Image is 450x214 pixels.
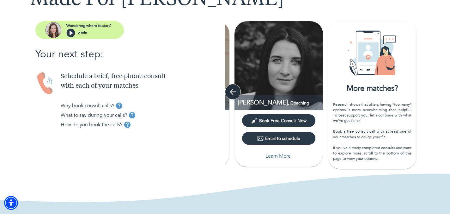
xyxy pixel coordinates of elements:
[123,120,132,129] button: tooltip
[347,28,398,78] img: Card icon
[66,23,112,28] p: Wondering where to start?
[257,135,300,142] div: Email to schedule
[265,152,291,160] p: Learn More
[78,30,87,36] p: 2 min
[242,150,315,162] button: Learn More
[35,47,225,62] p: Your next step:
[35,21,124,39] button: assistantWondering where to start?2 min
[61,72,225,91] p: Schedule a brief, free phone consult with each of your matches
[127,110,137,120] button: tooltip
[35,72,56,95] img: Handset
[238,98,323,107] p: Coaching
[288,100,309,106] span: , Coaching
[61,111,127,119] p: What to say during your calls?
[242,114,315,127] button: Book Free Consult Now
[61,121,123,129] p: How do you book the calls?
[242,132,315,145] button: Email to schedule
[259,118,307,124] span: Book Free Consult Now
[234,21,323,110] img: Abigail Finck profile
[4,196,18,210] div: Accessibility Menu
[61,102,114,110] p: Why book consult calls?
[328,83,417,94] div: More matches?
[333,102,411,162] div: Research shows that often, having *too many* options is more overwhelming than helpful. To best s...
[114,101,124,110] button: tooltip
[46,22,61,38] img: assistant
